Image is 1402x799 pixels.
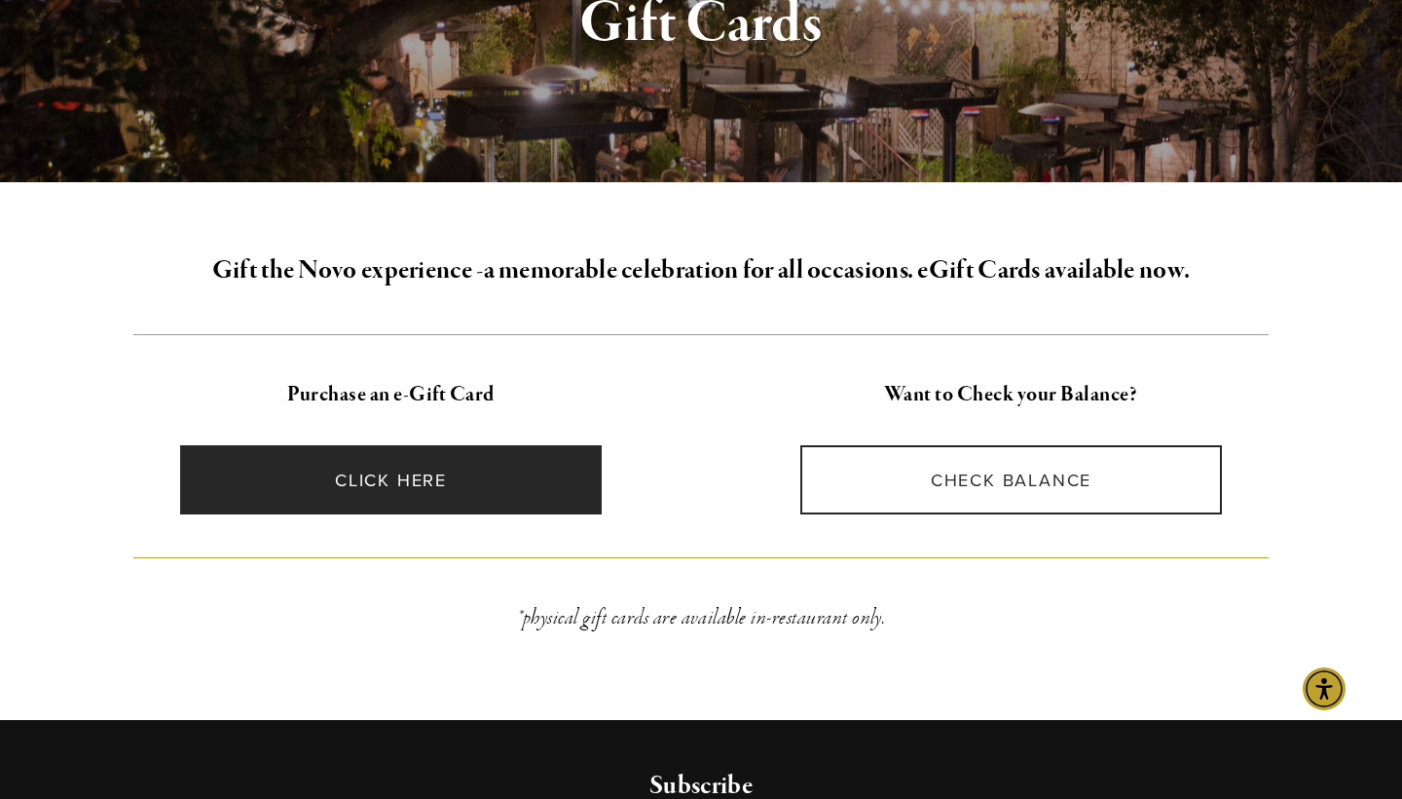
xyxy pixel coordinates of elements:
[517,604,886,631] em: *physical gift cards are available in-restaurant only.
[287,381,494,408] strong: Purchase an e-Gift Card
[1303,667,1346,710] div: Accessibility Menu
[800,445,1223,514] a: CHECK BALANCE
[884,381,1138,408] strong: Want to Check your Balance?
[133,250,1269,291] h2: a memorable celebration for all occasions. eGift Cards available now.
[212,253,484,287] strong: Gift the Novo experience -
[180,445,603,514] a: CLICK HERE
